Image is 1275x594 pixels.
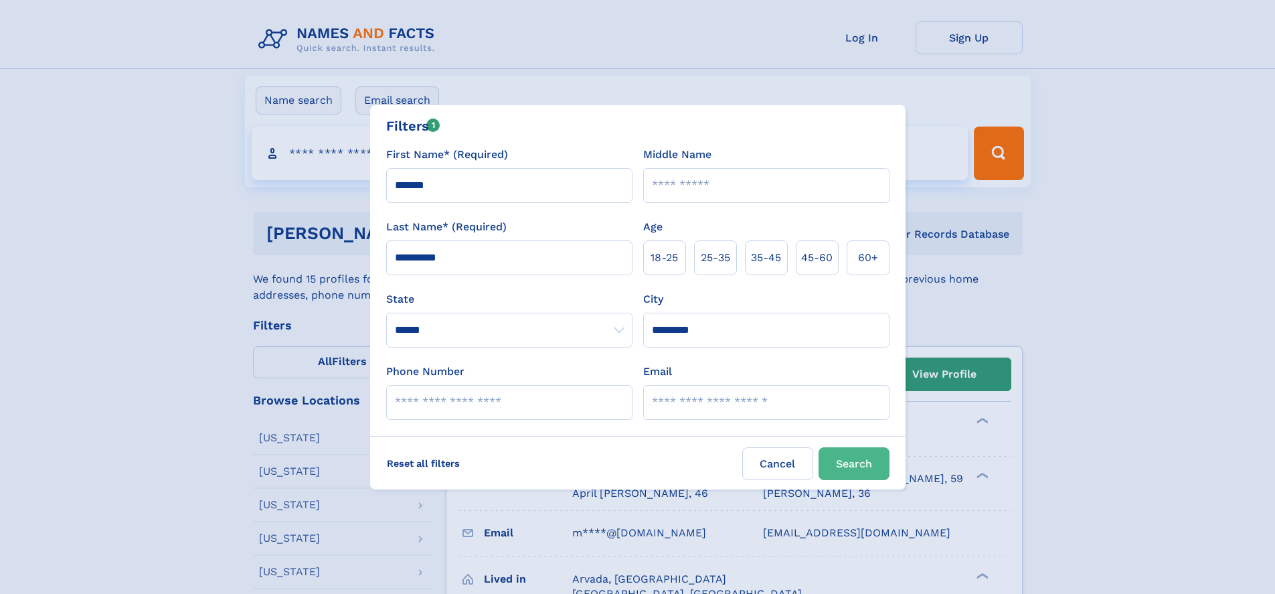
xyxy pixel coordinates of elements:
[742,447,813,480] label: Cancel
[819,447,889,480] button: Search
[386,291,632,307] label: State
[643,147,711,163] label: Middle Name
[643,291,663,307] label: City
[643,219,663,235] label: Age
[643,364,672,380] label: Email
[701,250,730,266] span: 25‑35
[386,219,507,235] label: Last Name* (Required)
[386,147,508,163] label: First Name* (Required)
[751,250,781,266] span: 35‑45
[858,250,878,266] span: 60+
[378,447,469,479] label: Reset all filters
[386,364,464,380] label: Phone Number
[386,116,440,136] div: Filters
[651,250,678,266] span: 18‑25
[801,250,833,266] span: 45‑60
